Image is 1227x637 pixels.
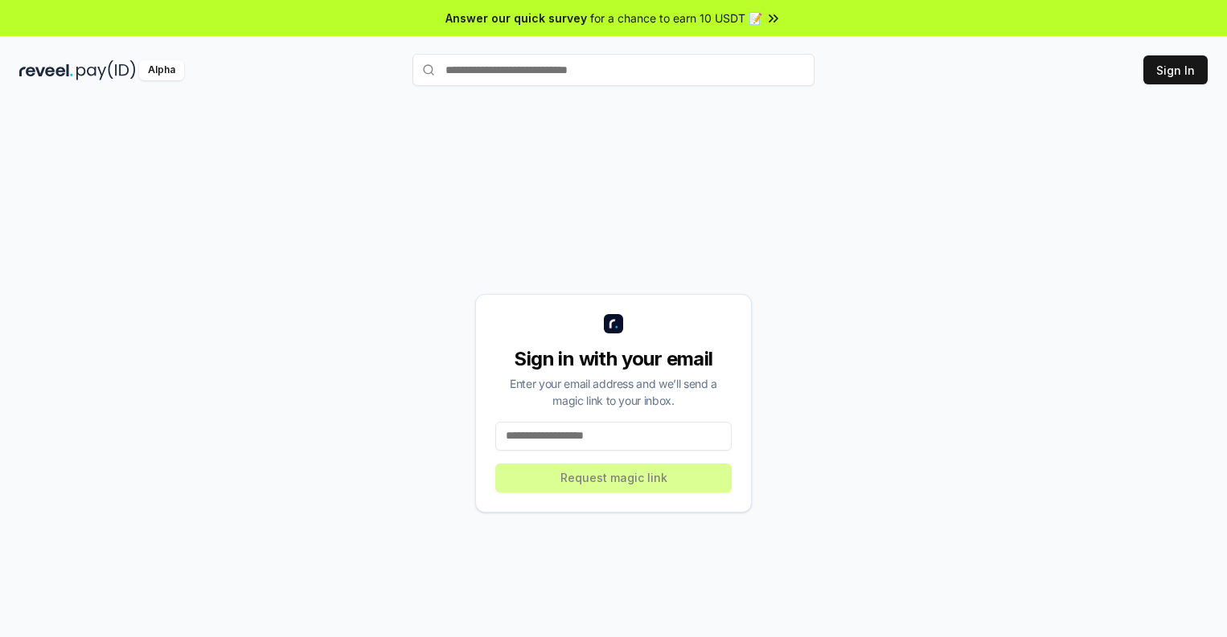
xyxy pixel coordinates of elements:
[604,314,623,333] img: logo_small
[495,346,732,372] div: Sign in with your email
[76,60,136,80] img: pay_id
[495,375,732,409] div: Enter your email address and we’ll send a magic link to your inbox.
[19,60,73,80] img: reveel_dark
[139,60,184,80] div: Alpha
[590,10,762,27] span: for a chance to earn 10 USDT 📝
[1143,55,1208,84] button: Sign In
[445,10,587,27] span: Answer our quick survey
